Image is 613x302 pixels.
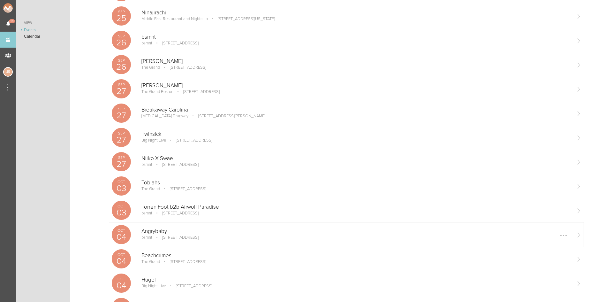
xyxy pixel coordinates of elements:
p: [STREET_ADDRESS][PERSON_NAME] [189,113,265,119]
p: 04 [112,257,131,266]
p: Oct [112,277,131,281]
p: Breakaway Carolina [141,107,571,113]
p: Sep [112,10,131,14]
p: bsmnt [141,211,152,216]
div: Jessica Smith [3,67,13,77]
a: Events [16,27,70,33]
p: Oct [112,253,131,257]
p: [STREET_ADDRESS] [167,138,212,143]
p: [STREET_ADDRESS] [153,41,199,46]
p: [STREET_ADDRESS][US_STATE] [209,16,275,21]
p: Angrybaby [141,228,571,235]
p: 27 [112,87,131,96]
p: Sep [112,34,131,38]
p: [MEDICAL_DATA] Dragway [141,113,188,119]
p: Sep [112,131,131,135]
p: Tobiahs [141,180,571,186]
p: 27 [112,160,131,168]
a: View [16,19,70,27]
p: Oct [112,180,131,184]
span: 19 [9,19,15,23]
p: Oct [112,204,131,208]
p: Ninajirachi [141,10,571,16]
p: bsmnt [141,235,152,240]
p: 04 [112,233,131,241]
p: 26 [112,63,131,71]
a: Calendar [16,33,70,40]
p: Oct [112,228,131,232]
p: The Grand [141,65,160,70]
p: Middle East Restaurant and Nightclub [141,16,208,21]
p: 27 [112,136,131,144]
p: The Grand [141,186,160,191]
p: [STREET_ADDRESS] [161,186,206,191]
img: NOMAD [3,3,39,13]
p: Sep [112,58,131,62]
p: bsmnt [141,41,152,46]
p: [STREET_ADDRESS] [153,211,199,216]
p: [STREET_ADDRESS] [167,283,212,289]
p: Big Night Live [141,138,166,143]
p: The Grand Boston [141,89,173,94]
p: 27 [112,111,131,120]
p: [STREET_ADDRESS] [161,65,206,70]
p: Sep [112,107,131,111]
p: Sep [112,83,131,87]
p: [PERSON_NAME] [141,82,571,89]
p: [PERSON_NAME] [141,58,571,65]
p: [STREET_ADDRESS] [153,162,199,167]
p: 26 [112,38,131,47]
p: Big Night Live [141,283,166,289]
p: 04 [112,281,131,290]
p: Sep [112,156,131,159]
p: bsmnt [141,162,152,167]
p: The Grand [141,259,160,264]
p: Niiko X Swae [141,155,571,162]
p: [STREET_ADDRESS] [174,89,220,94]
p: 25 [112,14,131,23]
p: 03 [112,208,131,217]
p: 03 [112,184,131,193]
p: [STREET_ADDRESS] [161,259,206,264]
p: bsmnt [141,34,571,40]
p: Hugel [141,277,571,283]
p: Twinsick [141,131,571,137]
p: Torren Foot b2b Airwolf Paradise [141,204,571,210]
p: Beachcrimes [141,252,571,259]
p: [STREET_ADDRESS] [153,235,199,240]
